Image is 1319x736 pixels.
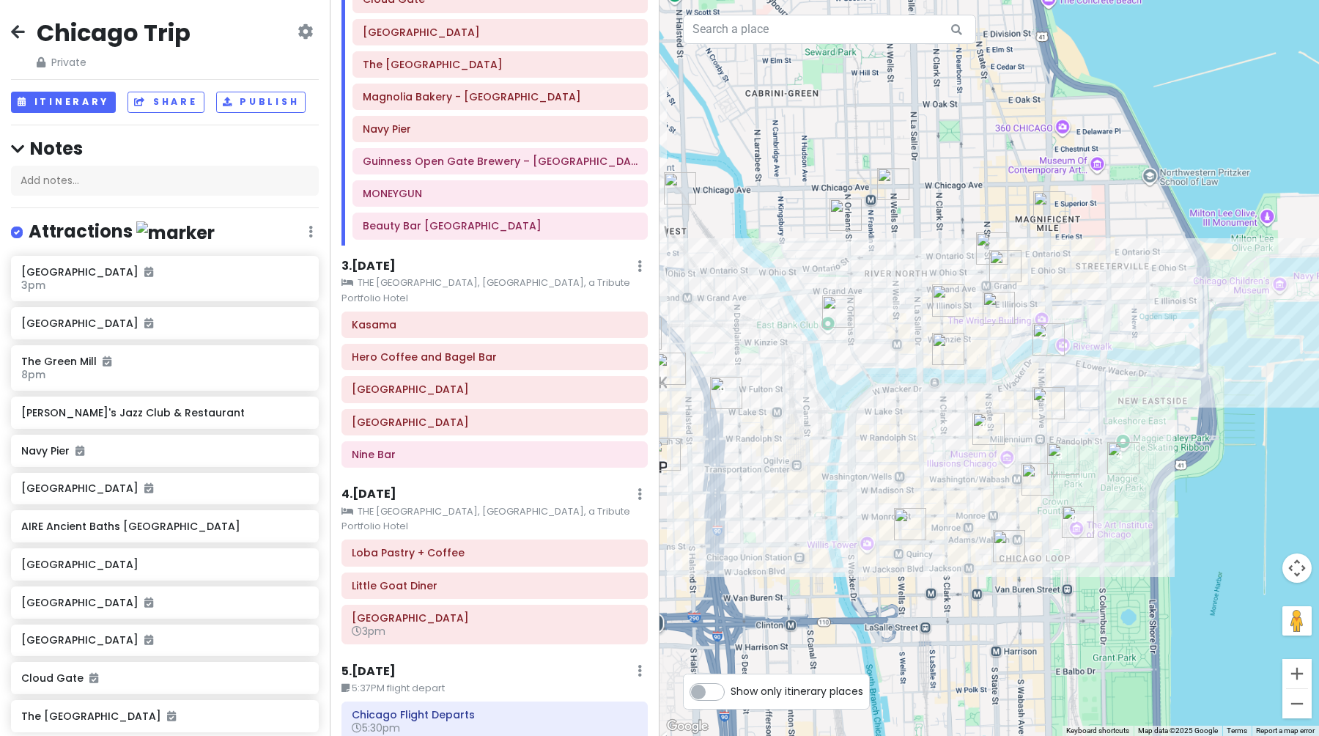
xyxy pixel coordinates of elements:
a: Open this area in Google Maps (opens a new window) [663,717,712,736]
i: Added to itinerary [167,711,176,721]
h4: Attractions [29,220,215,244]
span: 5:30pm [352,721,400,735]
button: Zoom out [1282,689,1312,718]
small: 5:37PM flight depart [341,681,648,696]
h6: [GEOGRAPHIC_DATA] [21,482,308,495]
h6: The Green Mill [21,355,308,368]
div: Three Dots and a Dash [932,284,964,317]
div: Hero Coffee and Bagel Bar [993,530,1025,562]
h6: Navy Pier [21,444,308,457]
i: Added to itinerary [144,267,153,277]
h6: [GEOGRAPHIC_DATA] [21,317,308,330]
small: THE [GEOGRAPHIC_DATA], [GEOGRAPHIC_DATA], a Tribute Portfolio Hotel [341,276,648,306]
div: 112 E Wacker Dr [1032,323,1065,356]
div: Magnificent Mile [1033,191,1065,224]
h6: Kasama [352,318,638,331]
span: Map data ©2025 Google [1138,726,1218,735]
span: 3pm [352,624,385,639]
h6: Hero Coffee and Bagel Bar [352,350,638,364]
div: Add notes... [11,166,319,196]
h6: [GEOGRAPHIC_DATA] [21,265,308,279]
h6: Nine Bar [352,448,638,461]
h6: Chicago Flight Departs [352,708,638,721]
div: Alice & Wonder - State [976,232,1008,265]
h6: 4 . [DATE] [341,487,396,502]
div: Aba [654,353,686,385]
div: Magnolia Bakery - Chicago [972,413,1005,445]
i: Added to itinerary [144,597,153,608]
h6: MONEYGUN [363,187,638,200]
h6: Little Goat Diner [352,579,638,592]
div: Cloud Gate [1047,443,1079,475]
button: Zoom in [1282,659,1312,688]
h6: [GEOGRAPHIC_DATA] [21,558,308,571]
button: Itinerary [11,92,116,113]
span: Show only itinerary places [731,683,863,699]
div: Mr. Beef [830,199,862,231]
a: Report a map error [1256,726,1315,735]
div: El Che Steakhouse & Bar [649,438,681,471]
div: Millennium Park [1107,442,1139,474]
button: Map camera controls [1282,553,1312,583]
a: Terms (opens in new tab) [1227,726,1247,735]
h6: Millennium Park [363,26,638,39]
div: The Art Institute of Chicago [1062,506,1094,538]
h4: Notes [11,137,319,160]
div: Stan's Donuts & Coffee [1032,387,1065,419]
h6: Magnolia Bakery - Chicago [363,90,638,103]
h6: Loba Pastry + Coffee [352,546,638,559]
div: AIRE Ancient Baths Chicago [664,172,696,205]
small: THE [GEOGRAPHIC_DATA], [GEOGRAPHIC_DATA], a Tribute Portfolio Hotel [341,504,648,534]
h6: [GEOGRAPHIC_DATA] [21,633,308,647]
button: Share [128,92,204,113]
h6: Field Museum [352,383,638,396]
h6: 3 . [DATE] [341,259,396,274]
div: The Bassment - Chicago [822,295,854,328]
span: 3pm [21,278,45,292]
h6: Chinatown [352,416,638,429]
h6: Navy Pier [363,122,638,136]
div: Yardbird Table & Bar [989,250,1021,282]
i: Added to itinerary [103,356,111,367]
h6: The [GEOGRAPHIC_DATA] [21,710,308,723]
img: marker [136,221,215,244]
i: Added to itinerary [144,635,153,645]
button: Drag Pegman onto the map to open Street View [1282,606,1312,636]
h2: Chicago Trip [37,18,191,48]
i: Added to itinerary [89,673,98,683]
input: Search a place [683,15,976,44]
h6: 5 . [DATE] [341,664,396,680]
span: Private [37,54,191,70]
h6: [PERSON_NAME]'s Jazz Club & Restaurant [21,406,308,419]
h6: Guinness Open Gate Brewery – West Loop [363,155,638,168]
button: Publish [216,92,306,113]
button: Keyboard shortcuts [1066,726,1129,736]
span: 8pm [21,367,45,382]
h6: Beauty Bar Chicago [363,219,638,232]
div: Andy's Jazz Club & Restaurant [983,292,1015,324]
h6: [GEOGRAPHIC_DATA] [21,596,308,609]
i: Added to itinerary [144,318,153,328]
i: Added to itinerary [75,446,84,456]
h6: The Art Institute of Chicago [363,58,638,71]
div: Cindy's Rooftop [1021,463,1054,496]
img: Google [663,717,712,736]
h6: Wrigley Field [352,611,638,625]
div: Pizzeria Portofino [932,333,964,365]
h6: AIRE Ancient Baths [GEOGRAPHIC_DATA] [21,520,308,533]
i: Added to itinerary [144,483,153,493]
div: MONEYGUN [710,377,742,409]
div: THE MIDLAND HOTEL, Chicago, a Tribute Portfolio Hotel [894,508,926,540]
h6: Cloud Gate [21,671,308,685]
div: Torchio Pasta Bar [877,168,909,200]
